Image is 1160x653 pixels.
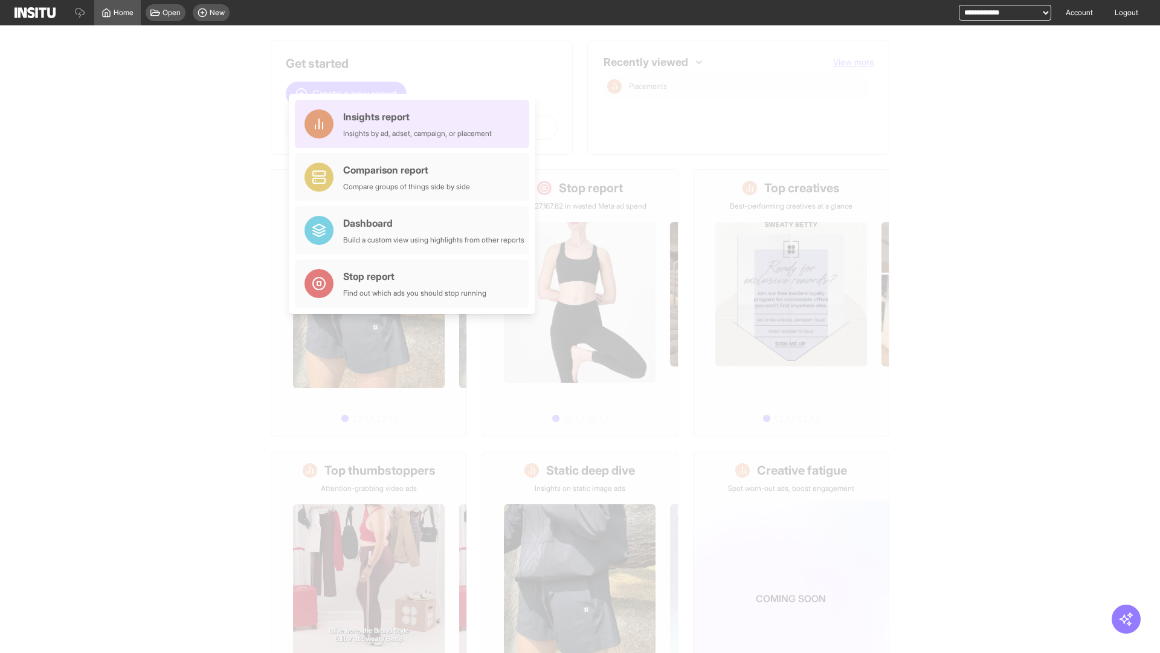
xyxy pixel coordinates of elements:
[210,8,225,18] span: New
[343,235,524,245] div: Build a custom view using highlights from other reports
[343,269,486,284] div: Stop report
[163,8,181,18] span: Open
[114,8,134,18] span: Home
[343,288,486,298] div: Find out which ads you should stop running
[343,109,492,124] div: Insights report
[343,216,524,230] div: Dashboard
[14,7,56,18] img: Logo
[343,163,470,177] div: Comparison report
[343,182,470,192] div: Compare groups of things side by side
[343,129,492,138] div: Insights by ad, adset, campaign, or placement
